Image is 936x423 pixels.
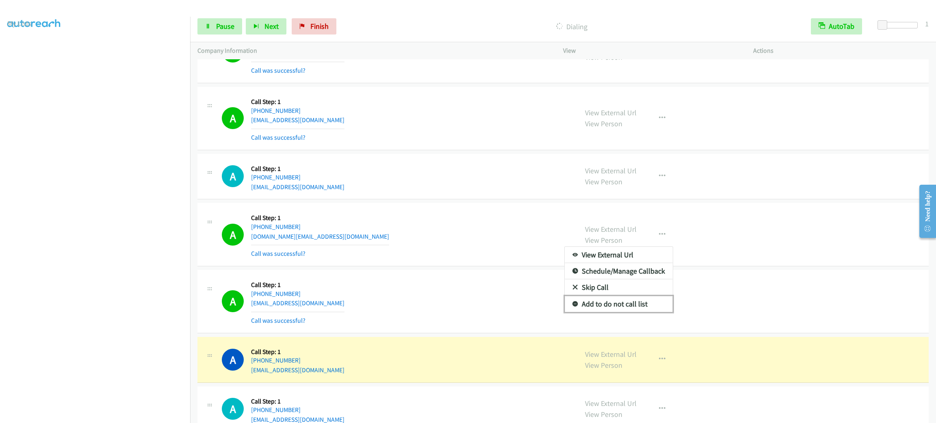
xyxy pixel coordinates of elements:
div: The call is yet to be attempted [222,398,244,420]
h1: A [222,398,244,420]
a: View External Url [565,247,673,263]
a: My Lists [7,19,32,28]
iframe: Resource Center [912,179,936,244]
a: Skip Call [565,279,673,296]
iframe: To enrich screen reader interactions, please activate Accessibility in Grammarly extension settings [7,36,190,422]
a: Add to do not call list [565,296,673,312]
h1: A [222,290,244,312]
h1: A [222,349,244,371]
a: Schedule/Manage Callback [565,263,673,279]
